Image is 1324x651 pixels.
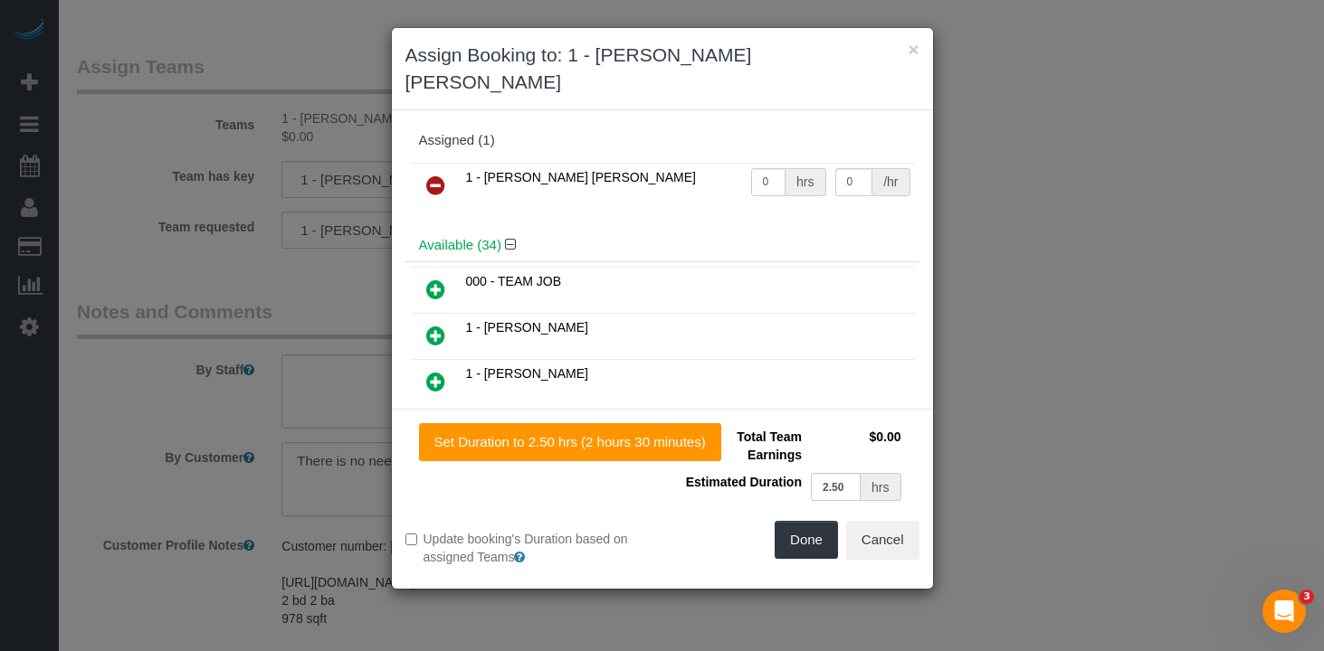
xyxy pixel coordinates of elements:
h4: Available (34) [419,238,906,253]
td: $0.00 [806,423,906,468]
button: Cancel [846,521,919,559]
span: Estimated Duration [686,475,802,489]
label: Update booking's Duration based on assigned Teams [405,530,649,566]
span: 1 - [PERSON_NAME] [466,366,588,381]
div: /hr [872,168,910,196]
span: 3 [1300,590,1314,604]
button: Set Duration to 2.50 hrs (2 hours 30 minutes) [419,423,721,461]
button: Done [775,521,838,559]
td: Total Team Earnings [676,423,806,468]
iframe: Intercom live chat [1262,590,1306,633]
span: 1 - [PERSON_NAME] [466,320,588,335]
h3: Assign Booking to: 1 - [PERSON_NAME] [PERSON_NAME] [405,42,919,96]
div: Assigned (1) [419,133,906,148]
span: 1 - [PERSON_NAME] [PERSON_NAME] [466,170,696,184]
button: × [908,40,919,59]
span: 000 - TEAM JOB [466,274,562,288]
div: hrs [861,473,900,501]
div: hrs [786,168,825,196]
input: Update booking's Duration based on assigned Teams [405,533,417,545]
